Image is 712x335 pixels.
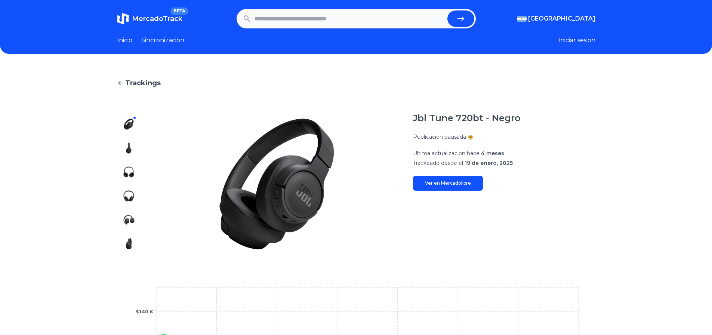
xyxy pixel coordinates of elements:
button: [GEOGRAPHIC_DATA] [517,14,595,23]
a: Ver en Mercadolibre [413,176,483,191]
img: Jbl Tune 720bt - Negro [123,118,135,130]
a: Inicio [117,36,132,45]
p: Publicacion pausada [413,133,466,141]
img: Jbl Tune 720bt - Negro [123,238,135,250]
span: Ultima actualizacion hace [413,150,480,157]
span: [GEOGRAPHIC_DATA] [528,14,595,23]
img: Jbl Tune 720bt - Negro [123,214,135,226]
img: Jbl Tune 720bt - Negro [156,112,398,256]
span: 19 de enero, 2025 [465,160,513,166]
img: Jbl Tune 720bt - Negro [123,166,135,178]
span: BETA [170,7,188,15]
tspan: $140 K [136,309,154,314]
a: Trackings [117,78,595,88]
a: MercadoTrackBETA [117,13,182,25]
span: Trackeado desde el [413,160,463,166]
span: 4 meses [481,150,504,157]
span: MercadoTrack [132,15,182,23]
img: Jbl Tune 720bt - Negro [123,190,135,202]
img: Argentina [517,16,527,22]
button: Iniciar sesion [558,36,595,45]
h1: Jbl Tune 720bt - Negro [413,112,521,124]
img: Jbl Tune 720bt - Negro [123,142,135,154]
img: MercadoTrack [117,13,129,25]
a: Sincronizacion [141,36,184,45]
span: Trackings [125,78,161,88]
